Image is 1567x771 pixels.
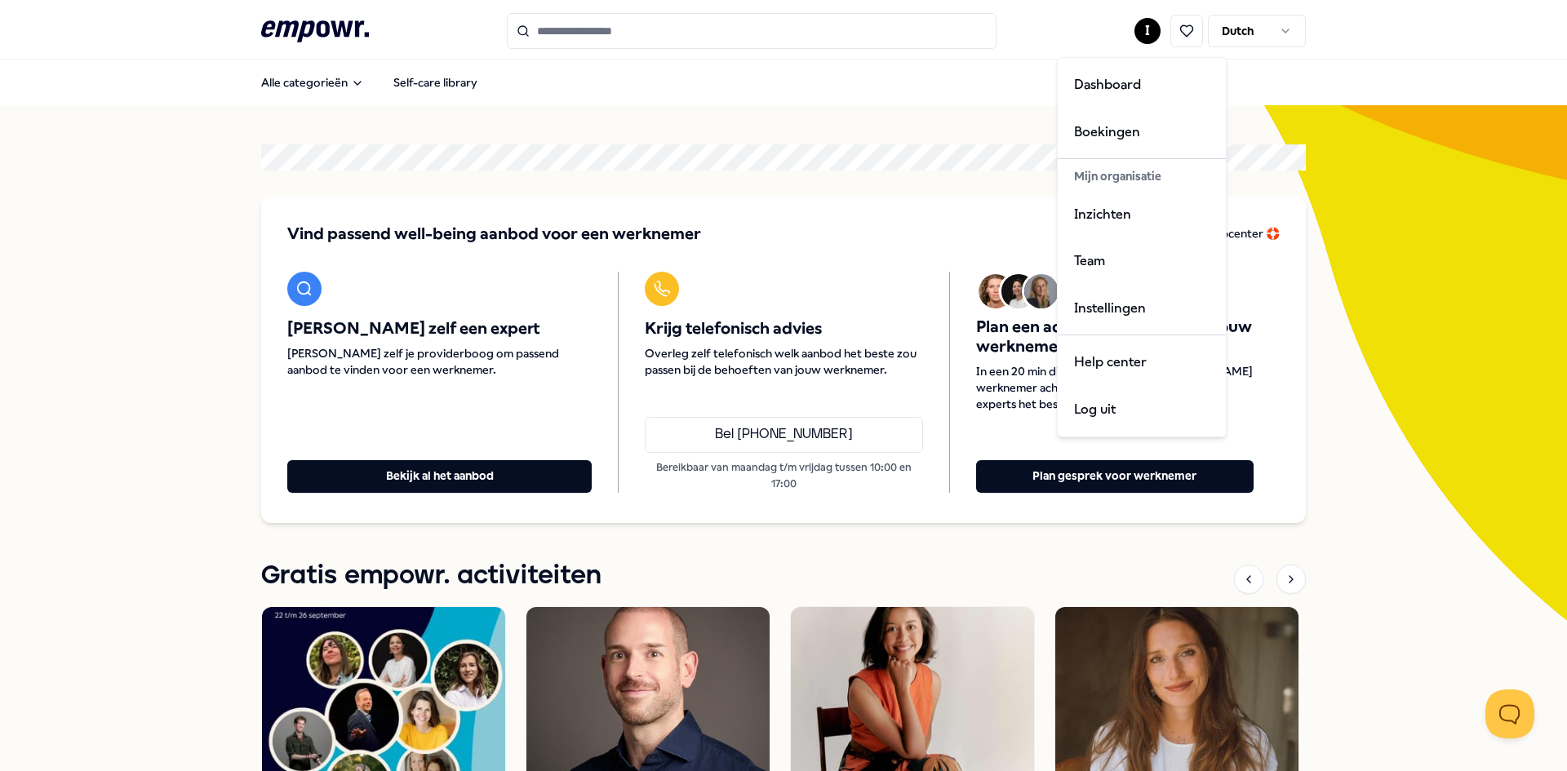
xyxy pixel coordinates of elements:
[1061,285,1223,332] a: Instellingen
[1061,386,1223,433] div: Log uit
[1061,339,1223,386] a: Help center
[1061,61,1223,109] a: Dashboard
[1061,109,1223,156] a: Boekingen
[1057,57,1227,437] div: I
[1061,237,1223,285] a: Team
[1061,191,1223,238] a: Inzichten
[1061,162,1223,190] div: Mijn organisatie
